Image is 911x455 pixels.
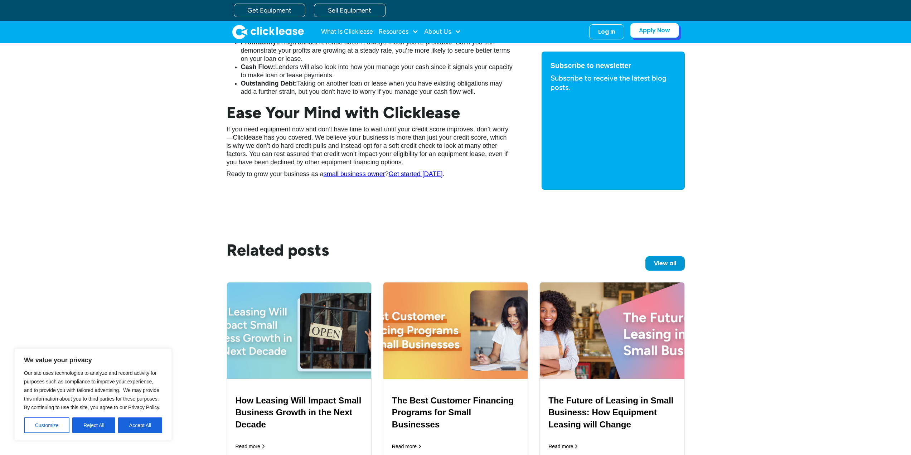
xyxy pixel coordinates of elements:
[598,28,615,35] div: Log In
[24,370,160,410] span: Our site uses technologies to analyze and record activity for purposes such as compliance to impr...
[236,443,260,450] div: Read more
[227,103,513,122] h2: Ease Your Mind with Clicklease
[234,4,305,17] a: Get Equipment
[321,25,373,39] a: What Is Clicklease
[548,395,675,431] h3: The Future of Leasing in Small Business: How Equipment Leasing will Change
[392,395,519,431] h3: The Best Customer Financing Programs for Small Businesses
[630,23,679,38] a: Apply Now
[227,241,501,259] h2: Related posts
[241,63,275,71] strong: Cash Flow:
[241,63,513,79] li: Lenders will also look into how you manage your cash since it signals your capacity to make loan ...
[314,4,386,17] a: Sell Equipment
[232,25,304,39] img: Clicklease logo
[424,25,461,39] div: About Us
[24,417,69,433] button: Customize
[227,125,513,166] p: If you need equipment now and don’t have time to wait until your credit score improves, don’t wor...
[551,98,676,181] iframe: Form
[241,38,513,63] li: A high annual revenue doesn’t always mean you’re profitable. But if you can demonstrate your prof...
[24,356,162,364] p: We value your privacy
[645,256,685,271] a: View all
[551,60,676,71] div: Subscribe to newsletter
[72,417,115,433] button: Reject All
[241,39,278,46] strong: Profitability:
[379,25,418,39] div: Resources
[236,395,363,431] h3: How Leasing Will Impact Small Business Growth in the Next Decade
[241,80,297,87] strong: Outstanding Debt:
[118,417,162,433] button: Accept All
[232,25,304,39] a: home
[324,170,385,178] a: small business owner
[241,79,513,96] li: Taking on another loan or lease when you have existing obligations may add a further strain, but ...
[14,348,172,441] div: We value your privacy
[389,170,443,178] a: Get started [DATE]
[227,170,513,178] p: Ready to grow your business as a ? .
[392,443,417,450] div: Read more
[551,73,676,92] p: Subscribe to receive the latest blog posts.
[548,443,573,450] div: Read more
